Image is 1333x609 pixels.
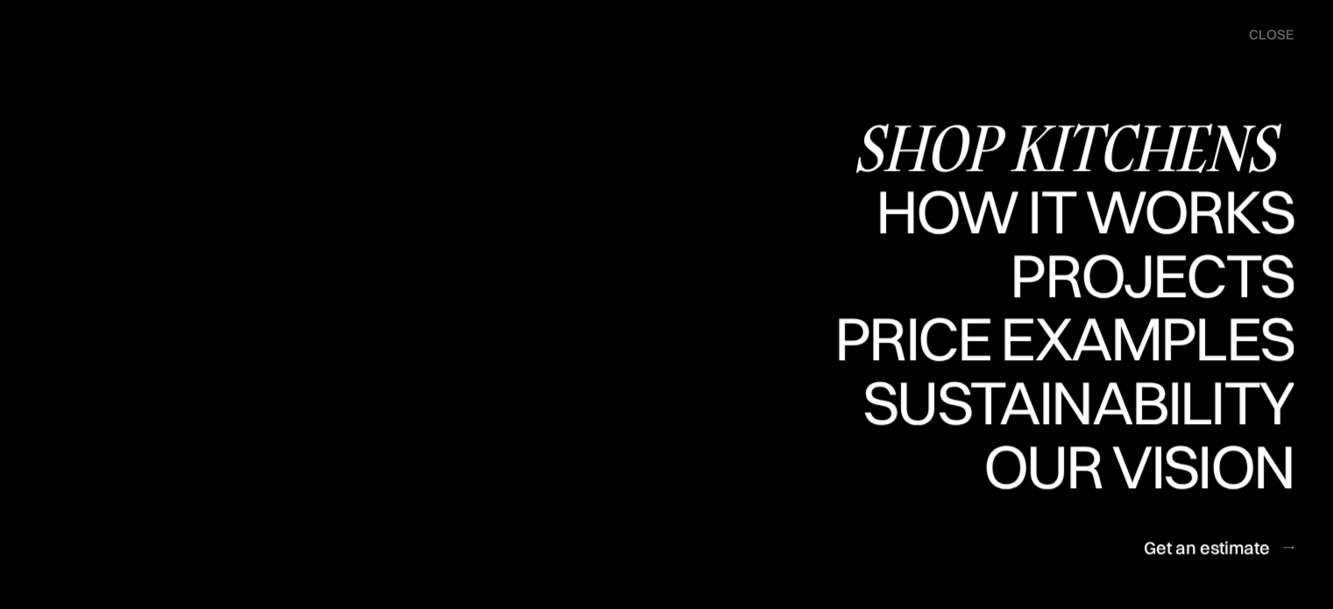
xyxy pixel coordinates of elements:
[834,308,1294,370] div: Price examples
[968,497,1294,558] div: Our vision
[1010,244,1294,308] a: ProjectsProjects
[847,372,1294,436] a: SustainabilitySustainability
[853,117,1294,181] a: Shop Kitchens
[834,370,1294,431] div: Price examples
[968,436,1294,497] div: Our vision
[847,372,1294,433] div: Sustainability
[847,433,1294,494] div: Sustainability
[1249,25,1294,45] div: close
[1010,244,1294,306] div: Projects
[1144,535,1270,559] div: Get an estimate
[968,436,1294,499] a: Our visionOur vision
[834,308,1294,372] a: Price examplesPrice examples
[1231,18,1294,53] div: menu
[1010,306,1294,367] div: Projects
[871,242,1294,303] div: How it works
[871,181,1294,244] a: How it worksHow it works
[853,117,1294,178] div: Shop Kitchens
[1144,526,1294,569] a: Get an estimate
[871,181,1294,242] div: How it works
